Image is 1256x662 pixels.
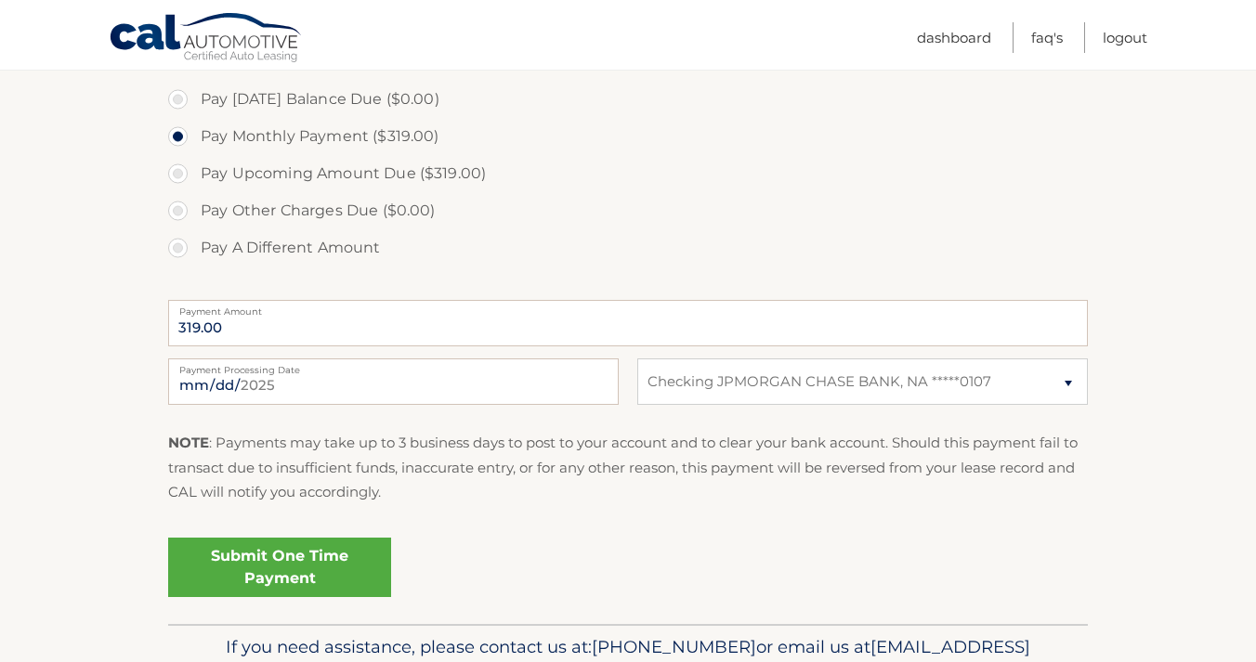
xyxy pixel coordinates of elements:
[168,118,1088,155] label: Pay Monthly Payment ($319.00)
[168,358,619,405] input: Payment Date
[168,229,1088,266] label: Pay A Different Amount
[168,81,1088,118] label: Pay [DATE] Balance Due ($0.00)
[168,538,391,597] a: Submit One Time Payment
[1103,22,1147,53] a: Logout
[592,636,756,657] span: [PHONE_NUMBER]
[1031,22,1063,53] a: FAQ's
[168,358,619,373] label: Payment Processing Date
[168,300,1088,315] label: Payment Amount
[168,300,1088,346] input: Payment Amount
[168,434,209,451] strong: NOTE
[168,155,1088,192] label: Pay Upcoming Amount Due ($319.00)
[109,12,304,66] a: Cal Automotive
[168,192,1088,229] label: Pay Other Charges Due ($0.00)
[168,431,1088,504] p: : Payments may take up to 3 business days to post to your account and to clear your bank account....
[917,22,991,53] a: Dashboard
